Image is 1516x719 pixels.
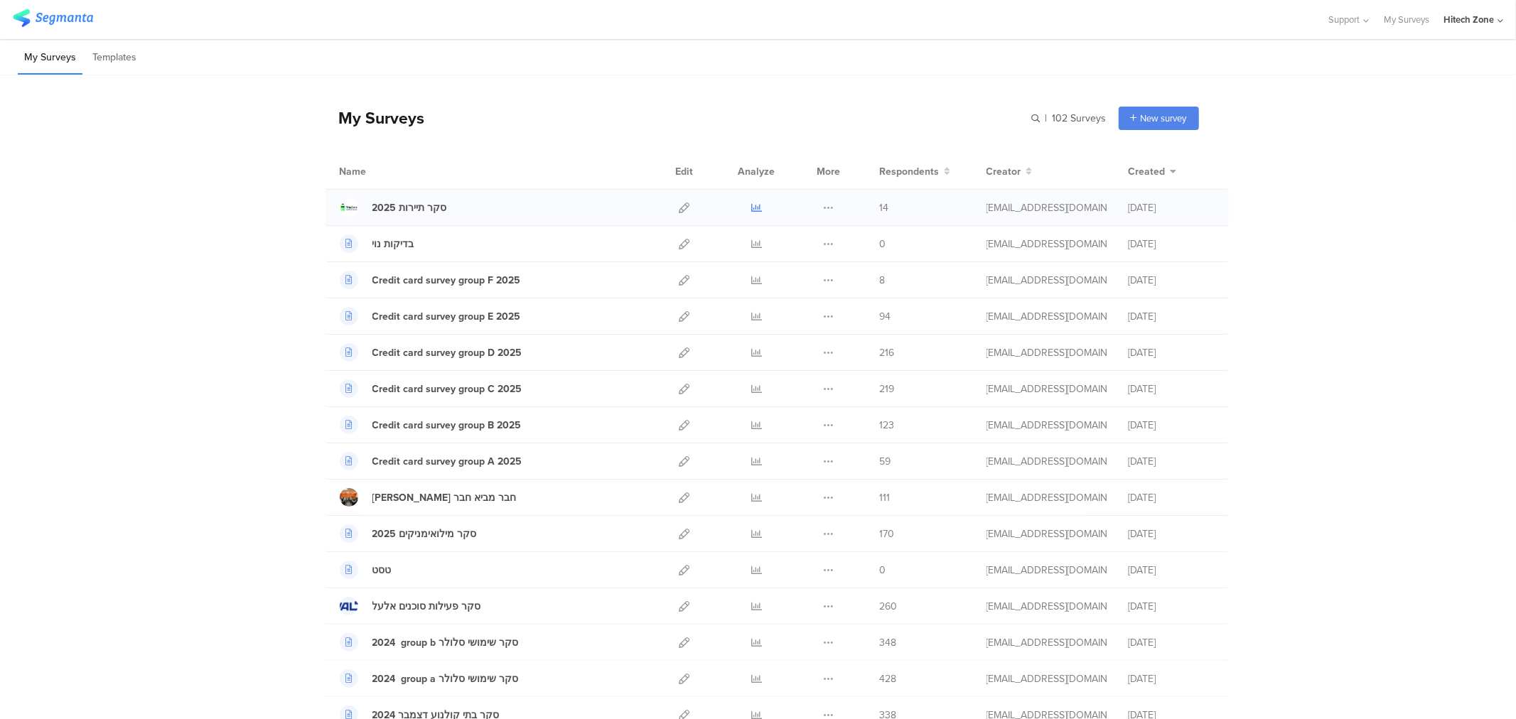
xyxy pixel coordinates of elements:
[340,164,425,179] div: Name
[372,382,522,396] div: Credit card survey group C 2025
[1129,563,1214,578] div: [DATE]
[1129,490,1214,505] div: [DATE]
[987,526,1107,541] div: miri.gz@htzone.co.il
[987,563,1107,578] div: miri.gz@htzone.co.il
[987,671,1107,686] div: miri.gz@htzone.co.il
[372,563,392,578] div: טסט
[1141,112,1187,125] span: New survey
[372,671,519,686] div: 2024 group a סקר שימושי סלולר
[987,454,1107,469] div: miri.gz@htzone.co.il
[987,599,1107,614] div: miri.gz@htzone.co.il
[340,633,519,652] a: 2024 group b סקר שימושי סלולר
[736,153,778,189] div: Analyze
[880,345,895,360] span: 216
[372,200,447,215] div: סקר תיירות 2025
[1129,418,1214,433] div: [DATE]
[880,382,895,396] span: 219
[880,200,889,215] span: 14
[340,452,522,470] a: Credit card survey group A 2025
[987,635,1107,650] div: miri.gz@htzone.co.il
[1129,164,1177,179] button: Created
[1129,526,1214,541] div: [DATE]
[372,490,517,505] div: סקר חבר מביא חבר
[372,418,522,433] div: Credit card survey group B 2025
[987,309,1107,324] div: miri.gz@htzone.co.il
[372,345,522,360] div: Credit card survey group D 2025
[372,635,519,650] div: 2024 group b סקר שימושי סלולר
[86,41,143,75] li: Templates
[372,599,481,614] div: סקר פעילות סוכנים אלעל
[1129,382,1214,396] div: [DATE]
[987,418,1107,433] div: miri.gz@htzone.co.il
[987,237,1107,252] div: miri.gz@htzone.co.il
[880,237,886,252] span: 0
[987,200,1107,215] div: miri.gz@htzone.co.il
[880,599,898,614] span: 260
[340,271,521,289] a: Credit card survey group F 2025
[1129,345,1214,360] div: [DATE]
[670,153,700,189] div: Edit
[372,273,521,288] div: Credit card survey group F 2025
[340,416,522,434] a: Credit card survey group B 2025
[987,490,1107,505] div: miri.gz@htzone.co.il
[880,490,891,505] span: 111
[987,345,1107,360] div: miri.gz@htzone.co.il
[1053,111,1107,126] span: 102 Surveys
[880,273,886,288] span: 8
[1129,309,1214,324] div: [DATE]
[340,524,477,543] a: סקר מילואימניקים 2025
[880,309,891,324] span: 94
[880,563,886,578] span: 0
[1129,273,1214,288] div: [DATE]
[880,671,897,686] span: 428
[880,454,891,469] span: 59
[340,307,521,325] a: Credit card survey group E 2025
[987,164,1021,179] span: Creator
[340,234,414,253] a: בדיקות נוי
[1129,635,1214,650] div: [DATE]
[987,382,1107,396] div: miri.gz@htzone.co.il
[880,418,895,433] span: 123
[1129,671,1214,686] div: [DATE]
[340,343,522,362] a: Credit card survey group D 2025
[880,164,951,179] button: Respondents
[1129,599,1214,614] div: [DATE]
[1129,237,1214,252] div: [DATE]
[340,488,517,507] a: [PERSON_NAME] חבר מביא חבר
[372,526,477,541] div: סקר מילואימניקים 2025
[1043,111,1050,126] span: |
[987,164,1033,179] button: Creator
[880,526,895,541] span: 170
[880,164,940,179] span: Respondents
[372,237,414,252] div: בדיקות נוי
[1129,164,1166,179] span: Created
[814,153,844,189] div: More
[1129,454,1214,469] div: [DATE]
[1329,13,1360,26] span: Support
[340,669,519,688] a: 2024 group a סקר שימושי סלולר
[325,106,425,130] div: My Surveys
[372,454,522,469] div: Credit card survey group A 2025
[880,635,897,650] span: 348
[340,597,481,615] a: סקר פעילות סוכנים אלעל
[1444,13,1494,26] div: Hitech Zone
[340,198,447,217] a: סקר תיירות 2025
[372,309,521,324] div: Credit card survey group E 2025
[340,379,522,398] a: Credit card survey group C 2025
[340,561,392,579] a: טסט
[1129,200,1214,215] div: [DATE]
[18,41,82,75] li: My Surveys
[987,273,1107,288] div: miri.gz@htzone.co.il
[13,9,93,27] img: segmanta logo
